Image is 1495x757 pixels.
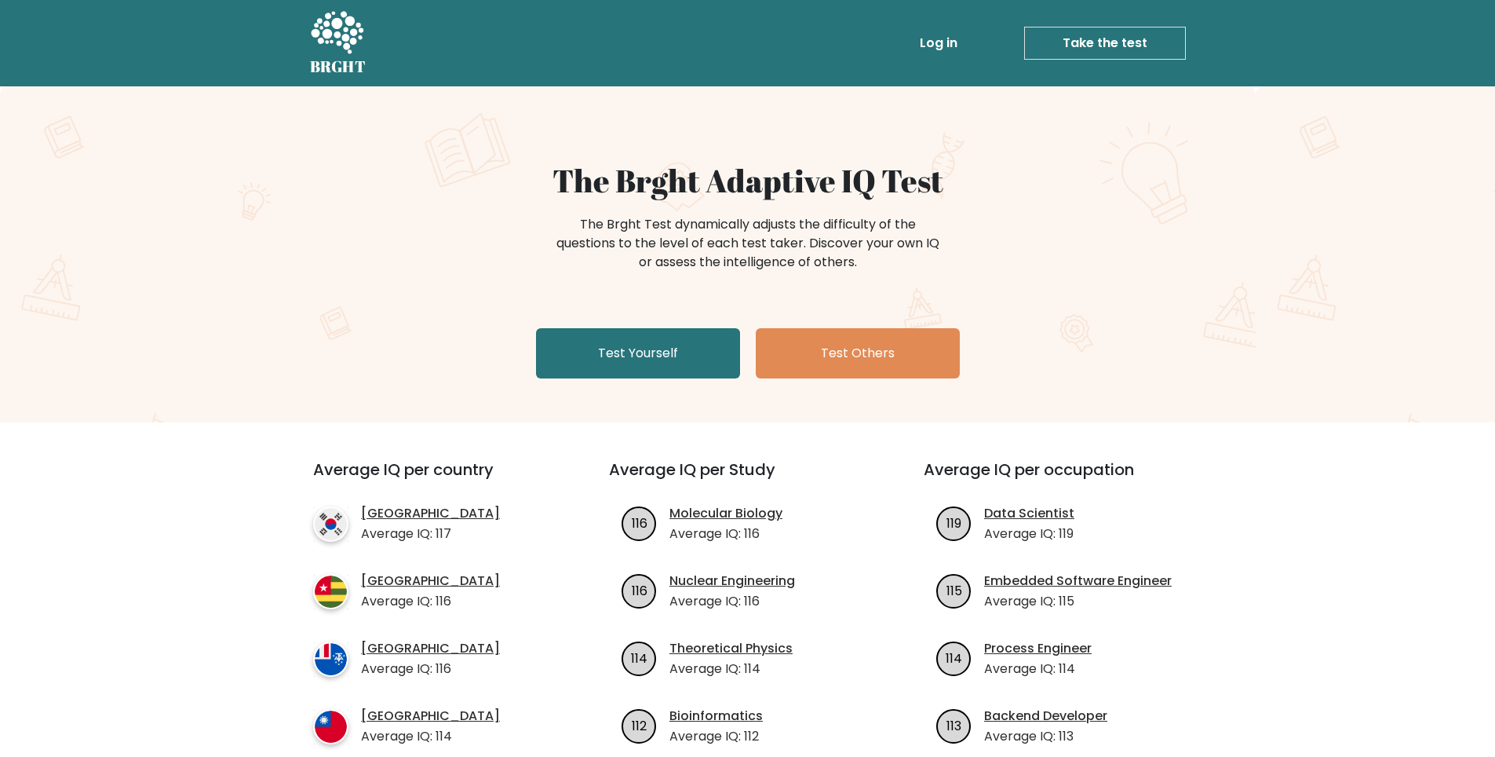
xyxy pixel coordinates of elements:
text: 116 [632,581,647,599]
text: 119 [946,514,961,532]
a: Backend Developer [984,707,1107,726]
a: Molecular Biology [669,504,782,523]
h5: BRGHT [310,57,366,76]
div: The Brght Test dynamically adjusts the difficulty of the questions to the level of each test take... [552,215,944,272]
a: Take the test [1024,27,1186,60]
text: 114 [631,649,647,667]
a: Process Engineer [984,639,1092,658]
a: Bioinformatics [669,707,763,726]
h3: Average IQ per country [313,460,552,498]
a: Test Others [756,328,960,378]
text: 116 [632,514,647,532]
img: country [313,506,348,542]
h3: Average IQ per Study [609,460,886,498]
img: country [313,709,348,744]
a: Data Scientist [984,504,1074,523]
a: Log in [913,27,964,59]
a: [GEOGRAPHIC_DATA] [361,639,500,658]
img: country [313,574,348,609]
h1: The Brght Adaptive IQ Test [365,162,1131,199]
a: Test Yourself [536,328,740,378]
p: Average IQ: 116 [361,592,500,611]
p: Average IQ: 114 [669,660,793,678]
p: Average IQ: 115 [984,592,1172,611]
p: Average IQ: 112 [669,727,763,746]
p: Average IQ: 113 [984,727,1107,746]
a: Theoretical Physics [669,639,793,658]
h3: Average IQ per occupation [924,460,1201,498]
text: 112 [632,716,647,734]
a: [GEOGRAPHIC_DATA] [361,504,500,523]
a: BRGHT [310,6,366,80]
a: [GEOGRAPHIC_DATA] [361,707,500,726]
a: Embedded Software Engineer [984,572,1172,591]
p: Average IQ: 117 [361,525,500,543]
a: Nuclear Engineering [669,572,795,591]
p: Average IQ: 116 [669,592,795,611]
img: country [313,642,348,677]
text: 115 [946,581,962,599]
p: Average IQ: 114 [361,727,500,746]
a: [GEOGRAPHIC_DATA] [361,572,500,591]
text: 113 [946,716,961,734]
p: Average IQ: 116 [361,660,500,678]
text: 114 [946,649,962,667]
p: Average IQ: 119 [984,525,1074,543]
p: Average IQ: 114 [984,660,1092,678]
p: Average IQ: 116 [669,525,782,543]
